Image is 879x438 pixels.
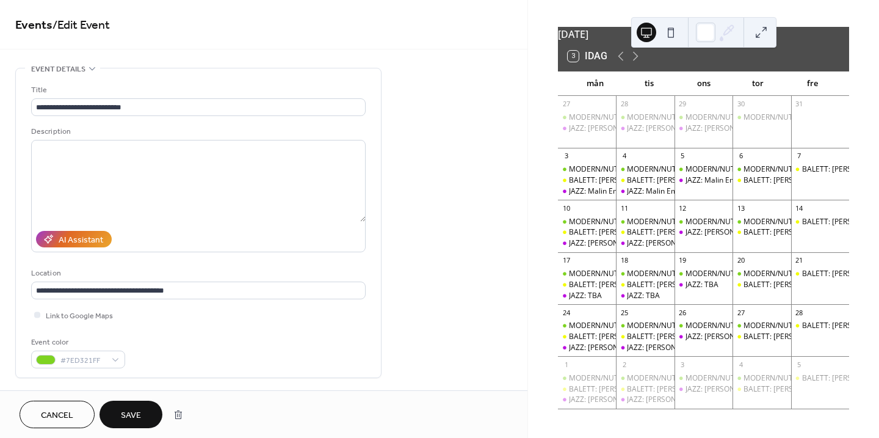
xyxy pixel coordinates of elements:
[569,321,692,331] div: MODERN/NUTIDA: [PERSON_NAME]
[627,238,703,249] div: JAZZ: [PERSON_NAME]
[743,217,823,227] div: MODERN/NUTIDA: TBA
[791,269,849,279] div: BALETT: Joakim Stephenson
[795,100,804,109] div: 31
[616,164,674,175] div: MODERN/NUTIDA: Simon Granit Ossoinak
[791,164,849,175] div: BALETT: Ivailo Valev
[569,280,656,290] div: BALETT: [PERSON_NAME]
[616,395,674,405] div: JAZZ: Pauline Eddeborn
[60,354,106,367] span: #7ED321FF
[558,321,616,331] div: MODERN/NUTIDA: Sarah Stanley
[569,395,645,405] div: JAZZ: [PERSON_NAME]
[733,175,790,186] div: BALETT: Ivailo Valev
[569,332,656,342] div: BALETT: [PERSON_NAME]
[743,373,866,384] div: MODERN/NUTIDA: [PERSON_NAME]
[569,186,637,197] div: JAZZ: Malin Emmoth
[627,269,750,279] div: MODERN/NUTIDA: [PERSON_NAME]
[733,164,790,175] div: MODERN/NUTIDA: Simon Granit Ossoinak
[675,384,733,395] div: JAZZ: Pauline Eddeborn
[620,203,629,213] div: 11
[685,332,762,342] div: JAZZ: [PERSON_NAME]
[562,100,571,109] div: 27
[569,123,645,134] div: JAZZ: [PERSON_NAME]
[41,409,73,422] span: Cancel
[743,112,866,123] div: MODERN/NUTIDA: [PERSON_NAME]
[616,123,674,134] div: JAZZ: Eva Gardfors
[685,112,808,123] div: MODERN/NUTIDA: [PERSON_NAME]
[731,71,785,96] div: tor
[562,308,571,317] div: 24
[678,256,687,265] div: 19
[736,151,745,161] div: 6
[675,227,733,238] div: JAZZ: Albin Lindén
[791,217,849,227] div: BALETT: Johanna Björnson
[569,238,645,249] div: JAZZ: [PERSON_NAME]
[685,321,808,331] div: MODERN/NUTIDA: [PERSON_NAME]
[616,217,674,227] div: MODERN/NUTIDA: TBA
[616,343,674,353] div: JAZZ: Albin Lindén
[685,123,762,134] div: JAZZ: [PERSON_NAME]
[46,310,113,323] span: Link to Google Maps
[562,256,571,265] div: 17
[59,234,103,247] div: AI Assistant
[685,175,754,186] div: JAZZ: Malin Emmoth
[562,360,571,369] div: 1
[558,112,616,123] div: MODERN/NUTIDA: Satoshi Kudo
[743,227,831,238] div: BALETT: [PERSON_NAME]
[733,373,790,384] div: MODERN/NUTIDA: Liz Kinoshita
[563,48,612,65] button: 3Idag
[558,164,616,175] div: MODERN/NUTIDA: Simon Granit Ossoinak
[733,321,790,331] div: MODERN/NUTIDA: Julia Kraus Dybeck
[627,373,750,384] div: MODERN/NUTIDA: [PERSON_NAME]
[31,125,363,138] div: Description
[627,332,714,342] div: BALETT: [PERSON_NAME]
[562,151,571,161] div: 3
[678,203,687,213] div: 12
[558,227,616,238] div: BALETT: Johanna Björnson
[558,269,616,279] div: MODERN/NUTIDA: Shai Faran
[627,343,703,353] div: JAZZ: [PERSON_NAME]
[736,308,745,317] div: 27
[558,343,616,353] div: JAZZ: Albin Lindén
[627,384,714,395] div: BALETT: [PERSON_NAME]
[31,336,123,349] div: Event color
[558,27,849,42] div: [DATE]
[620,308,629,317] div: 25
[743,332,831,342] div: BALETT: [PERSON_NAME]
[616,321,674,331] div: MODERN/NUTIDA: Sarah Stanley
[569,343,645,353] div: JAZZ: [PERSON_NAME]
[616,227,674,238] div: BALETT: Johanna Björnson
[685,217,765,227] div: MODERN/NUTIDA: TBA
[627,186,695,197] div: JAZZ: Malin Emmoth
[627,175,714,186] div: BALETT: [PERSON_NAME]
[99,401,162,428] button: Save
[558,186,616,197] div: JAZZ: Malin Emmoth
[121,409,141,422] span: Save
[616,291,674,301] div: JAZZ: TBA
[743,269,866,279] div: MODERN/NUTIDA: [PERSON_NAME]
[676,71,731,96] div: ons
[733,217,790,227] div: MODERN/NUTIDA: TBA
[31,84,363,97] div: Title
[616,269,674,279] div: MODERN/NUTIDA: Shai Faran
[616,238,674,249] div: JAZZ: Albin Lindén
[675,373,733,384] div: MODERN/NUTIDA: Liz Kinoshita
[627,112,750,123] div: MODERN/NUTIDA: [PERSON_NAME]
[685,269,808,279] div: MODERN/NUTIDA: [PERSON_NAME]
[569,384,656,395] div: BALETT: [PERSON_NAME]
[743,280,831,290] div: BALETT: [PERSON_NAME]
[15,13,52,37] a: Events
[558,175,616,186] div: BALETT: Ivailo Valev
[678,100,687,109] div: 29
[733,227,790,238] div: BALETT: Johanna Björnson
[743,164,866,175] div: MODERN/NUTIDA: [PERSON_NAME]
[616,280,674,290] div: BALETT: Joakim Stephenson
[736,256,745,265] div: 20
[569,112,692,123] div: MODERN/NUTIDA: [PERSON_NAME]
[675,175,733,186] div: JAZZ: Malin Emmoth
[616,373,674,384] div: MODERN/NUTIDA: Liz Kinoshita
[627,227,714,238] div: BALETT: [PERSON_NAME]
[627,123,703,134] div: JAZZ: [PERSON_NAME]
[785,71,839,96] div: fre
[616,384,674,395] div: BALETT: Arsen Mehrabyan
[616,186,674,197] div: JAZZ: Malin Emmoth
